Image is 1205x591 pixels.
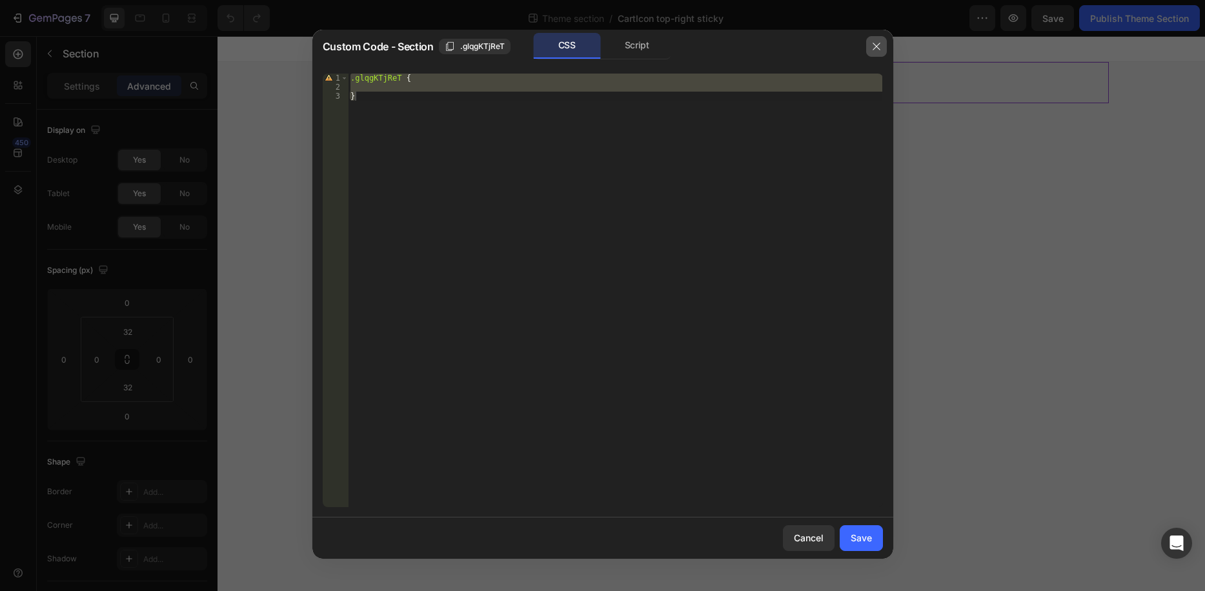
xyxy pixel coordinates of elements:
[439,39,511,54] button: .glqgKTjReT
[851,531,872,545] div: Save
[323,74,349,83] div: 1
[323,92,349,101] div: 3
[603,33,671,59] div: Script
[323,83,349,92] div: 2
[323,39,434,54] span: Custom Code - Section
[533,33,601,59] div: CSS
[794,531,824,545] div: Cancel
[783,525,835,551] button: Cancel
[1161,528,1192,559] div: Open Intercom Messenger
[460,41,505,52] span: .glqgKTjReT
[840,525,883,551] button: Save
